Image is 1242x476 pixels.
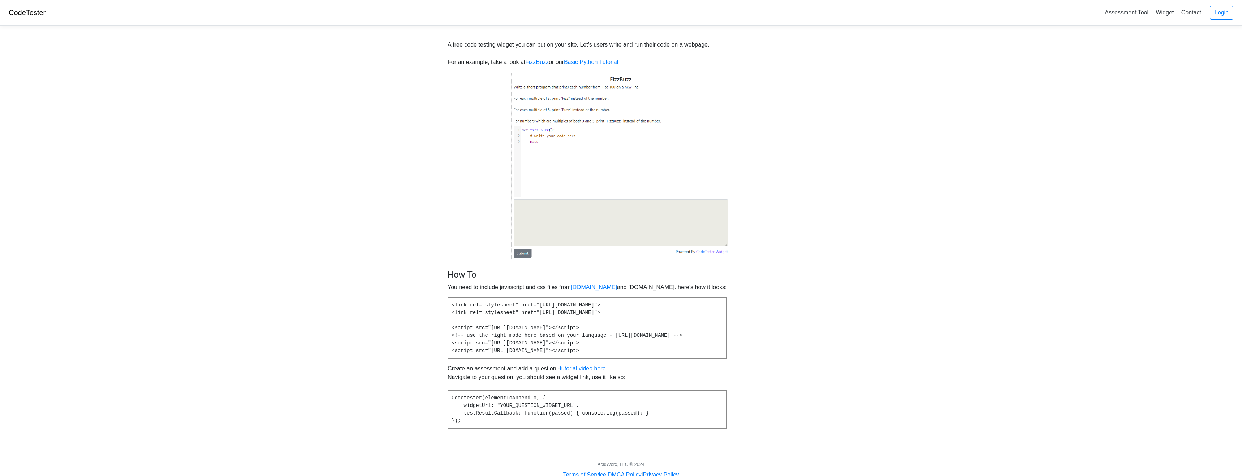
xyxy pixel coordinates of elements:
a: tutorial video here [560,365,605,372]
a: Basic Python Tutorial [564,59,618,65]
a: Contact [1178,7,1204,18]
div: A free code testing widget you can put on your site. Let's users write and run their code on a we... [448,40,709,67]
a: FizzBuzz [525,59,549,65]
a: CodeTester [9,9,46,17]
a: Assessment Tool [1102,7,1151,18]
p: You need to include javascript and css files from and [DOMAIN_NAME]. here's how it looks: [448,283,727,292]
a: Widget [1153,7,1177,18]
a: Login [1210,6,1233,20]
pre: <link rel="stylesheet" href="[URL][DOMAIN_NAME]"> <link rel="stylesheet" href="[URL][DOMAIN_NAME]... [448,297,727,359]
div: Create an assessment and add a question - Navigate to your question, you should see a widget link... [448,270,727,434]
a: [DOMAIN_NAME] [571,284,617,290]
h4: How To [448,270,727,280]
img: widget.bd687f194666.png [511,72,731,261]
pre: Codetester(elementToAppendTo, { widgetUrl: "YOUR_QUESTION_WIDGET_URL", testResultCallback: functi... [448,390,727,429]
div: AcidWorx, LLC © 2024 [598,461,644,468]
